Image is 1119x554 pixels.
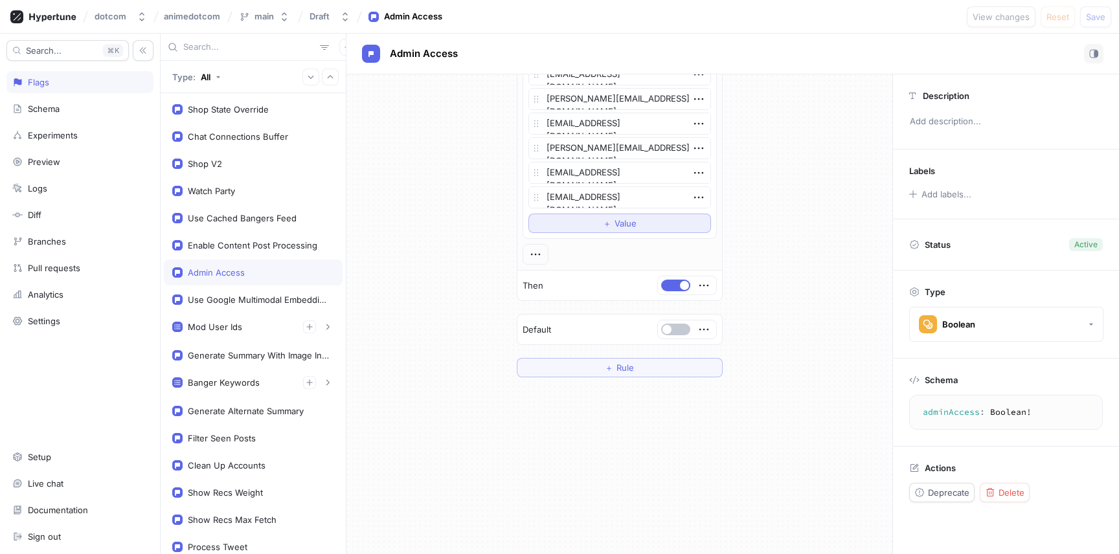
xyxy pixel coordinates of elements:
a: Documentation [6,499,153,521]
span: Deprecate [928,489,969,496]
span: Value [615,219,637,227]
div: Boolean [942,319,975,330]
p: Add description... [904,111,1108,133]
div: Enable Content Post Processing [188,240,317,250]
input: Search... [183,41,315,54]
div: main [254,11,274,22]
button: ＋Value [528,214,711,233]
p: Status [925,236,951,254]
span: Save [1086,13,1105,21]
div: Experiments [28,130,78,140]
div: Draft [310,11,330,22]
div: Show Recs Weight [188,487,263,498]
span: ＋ [605,364,613,371]
button: main [234,6,295,27]
div: All [201,72,210,82]
p: Default [523,324,551,337]
div: Live chat [28,478,63,489]
div: Filter Seen Posts [188,433,256,443]
textarea: [PERSON_NAME][EMAIL_ADDRESS][DOMAIN_NAME] [528,137,711,159]
span: animedotcom [164,12,220,21]
button: Expand all [302,69,319,85]
div: Generate Alternate Summary [188,406,304,416]
p: Then [523,280,543,293]
div: Watch Party [188,186,235,196]
textarea: [EMAIL_ADDRESS][DOMAIN_NAME] [528,63,711,85]
span: Reset [1046,13,1069,21]
div: Banger Keywords [188,377,260,388]
div: Logs [28,183,47,194]
div: Sign out [28,531,61,542]
div: dotcom [95,11,126,22]
div: Pull requests [28,263,80,273]
textarea: [EMAIL_ADDRESS][DOMAIN_NAME] [528,186,711,208]
div: Schema [28,104,60,114]
div: Preview [28,157,60,167]
div: Flags [28,77,49,87]
div: Admin Access [188,267,245,278]
div: Generate Summary With Image Input [188,350,329,360]
textarea: [EMAIL_ADDRESS][DOMAIN_NAME] [528,162,711,184]
button: Delete [980,483,1030,502]
div: Use Cached Bangers Feed [188,213,297,223]
button: Deprecate [909,483,975,502]
div: Mod User Ids [188,322,242,332]
div: Diff [28,210,41,220]
p: Type [925,287,945,297]
button: dotcom [89,6,152,27]
div: Use Google Multimodal Embeddings [188,294,329,305]
div: Analytics [28,289,63,300]
span: Search... [26,47,62,54]
button: Reset [1041,6,1075,27]
p: Type: [172,72,196,82]
div: Shop State Override [188,104,269,115]
button: View changes [967,6,1035,27]
div: Admin Access [384,10,442,23]
span: ＋ [603,219,611,227]
textarea: [EMAIL_ADDRESS][DOMAIN_NAME] [528,113,711,135]
button: ＋Rule [517,358,723,377]
button: Save [1080,6,1111,27]
textarea: [PERSON_NAME][EMAIL_ADDRESS][DOMAIN_NAME] [528,88,711,110]
div: K [103,44,123,57]
div: Process Tweet [188,542,247,552]
button: Add labels... [905,186,975,203]
p: Schema [925,375,958,385]
div: Active [1074,239,1098,250]
button: Search...K [6,40,129,61]
button: Collapse all [322,69,339,85]
div: Shop V2 [188,159,222,169]
div: Show Recs Max Fetch [188,515,277,525]
div: Setup [28,452,51,462]
p: Labels [909,166,935,176]
div: Chat Connections Buffer [188,131,288,142]
textarea: adminAccess: Boolean! [915,401,1097,424]
div: Add labels... [921,190,971,199]
p: Actions [925,463,956,473]
span: Admin Access [390,49,458,59]
div: Branches [28,236,66,247]
div: Documentation [28,505,88,515]
span: View changes [973,13,1030,21]
button: Type: All [168,65,225,88]
div: Settings [28,316,60,326]
button: Boolean [909,307,1103,342]
button: Draft [304,6,356,27]
span: Rule [616,364,634,371]
div: Clean Up Accounts [188,460,266,471]
p: Description [923,91,969,101]
span: Delete [999,489,1024,496]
